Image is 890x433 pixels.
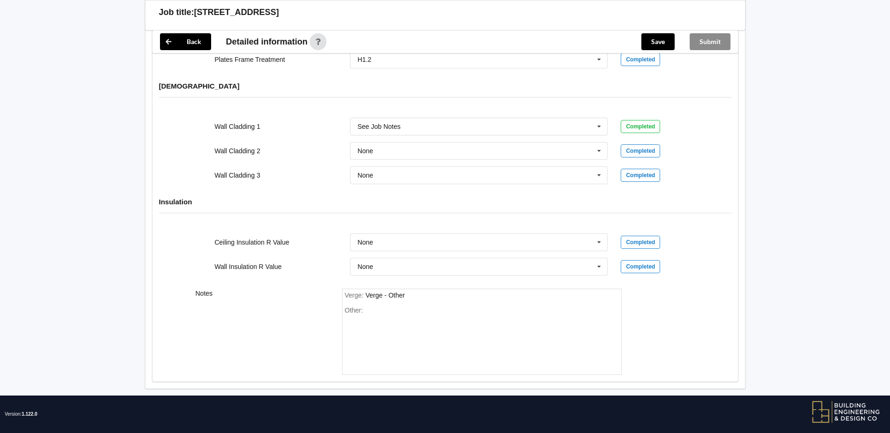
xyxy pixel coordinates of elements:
[22,411,37,417] span: 1.122.0
[621,169,660,182] div: Completed
[621,144,660,157] div: Completed
[365,291,405,299] div: Verge
[621,120,660,133] div: Completed
[226,37,308,46] span: Detailed information
[214,172,260,179] label: Wall Cladding 3
[5,396,38,433] span: Version:
[194,7,279,18] h3: [STREET_ADDRESS]
[345,306,363,314] span: Other:
[358,56,372,63] div: H1.2
[358,148,373,154] div: None
[358,263,373,270] div: None
[214,147,260,155] label: Wall Cladding 2
[358,123,401,130] div: See Job Notes
[621,260,660,273] div: Completed
[812,400,881,424] img: BEDC logo
[358,239,373,246] div: None
[160,33,211,50] button: Back
[159,197,731,206] h4: Insulation
[641,33,675,50] button: Save
[159,82,731,90] h4: [DEMOGRAPHIC_DATA]
[358,172,373,179] div: None
[345,291,365,299] span: Verge :
[159,7,194,18] h3: Job title:
[621,53,660,66] div: Completed
[214,263,281,270] label: Wall Insulation R Value
[189,289,335,375] div: Notes
[342,289,622,375] form: notes-field
[621,236,660,249] div: Completed
[214,56,285,63] label: Plates Frame Treatment
[214,239,289,246] label: Ceiling Insulation R Value
[214,123,260,130] label: Wall Cladding 1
